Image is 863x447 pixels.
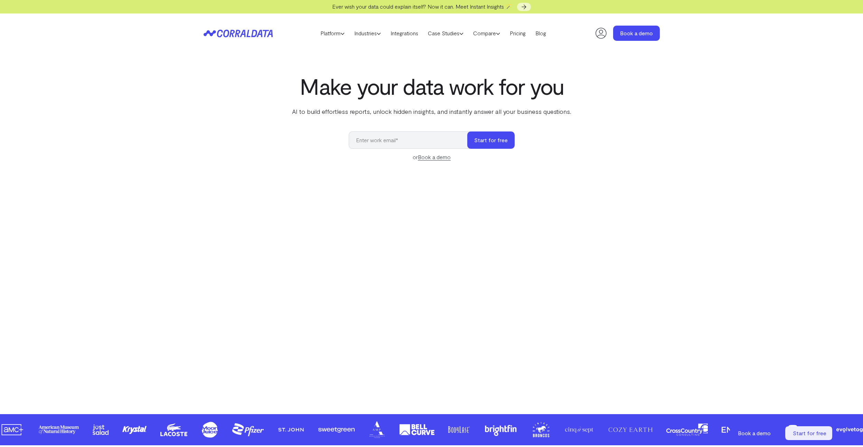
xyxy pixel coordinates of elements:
a: Pricing [505,28,531,38]
span: Start for free [793,430,826,436]
input: Enter work email* [349,131,474,149]
button: Start for free [467,131,515,149]
a: Blog [531,28,551,38]
p: AI to build effortless reports, unlock hidden insights, and instantly answer all your business qu... [291,107,573,116]
a: Book a demo [418,154,451,161]
span: Book a demo [738,430,771,436]
a: Case Studies [423,28,468,38]
a: Industries [349,28,386,38]
div: or [349,153,515,161]
a: Integrations [386,28,423,38]
a: Book a demo [730,426,778,440]
a: Platform [316,28,349,38]
h1: Make your data work for you [291,74,573,99]
span: Ever wish your data could explain itself? Now it can. Meet Instant Insights 🪄 [332,3,512,10]
a: Book a demo [613,26,660,41]
a: Compare [468,28,505,38]
a: Start for free [785,426,834,440]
